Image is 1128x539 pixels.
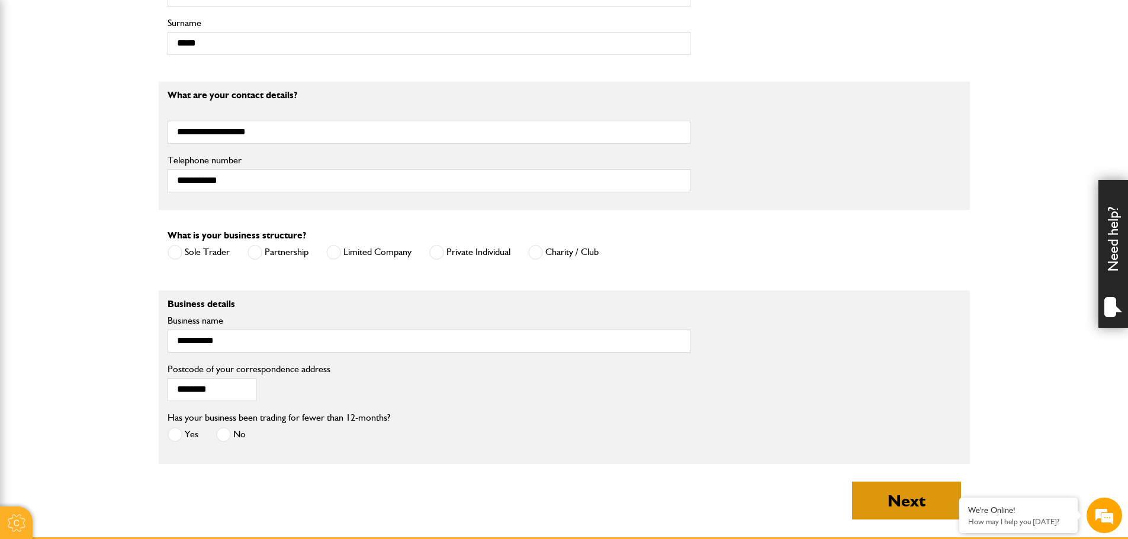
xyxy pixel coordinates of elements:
input: Enter your phone number [15,179,216,205]
label: Charity / Club [528,245,599,260]
div: Need help? [1098,180,1128,328]
div: We're Online! [968,505,1069,515]
label: No [216,427,246,442]
p: How may I help you today? [968,517,1069,526]
input: Enter your email address [15,144,216,170]
label: Surname [168,18,690,28]
label: Limited Company [326,245,412,260]
div: Minimize live chat window [194,6,223,34]
input: Enter your last name [15,109,216,135]
img: d_20077148190_company_1631870298795_20077148190 [20,66,50,82]
p: Business details [168,299,690,309]
button: Next [852,482,961,519]
em: Start Chat [161,364,215,380]
label: Sole Trader [168,245,230,260]
label: Partnership [248,245,308,260]
p: What are your contact details? [168,91,690,100]
label: Private Individual [429,245,510,260]
div: Chat with us now [62,66,199,82]
label: Postcode of your correspondence address [168,364,348,374]
label: Business name [168,316,690,325]
label: What is your business structure? [168,231,306,240]
label: Yes [168,427,198,442]
textarea: Type your message and hit 'Enter' [15,214,216,354]
label: Telephone number [168,156,690,165]
label: Has your business been trading for fewer than 12-months? [168,413,390,422]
